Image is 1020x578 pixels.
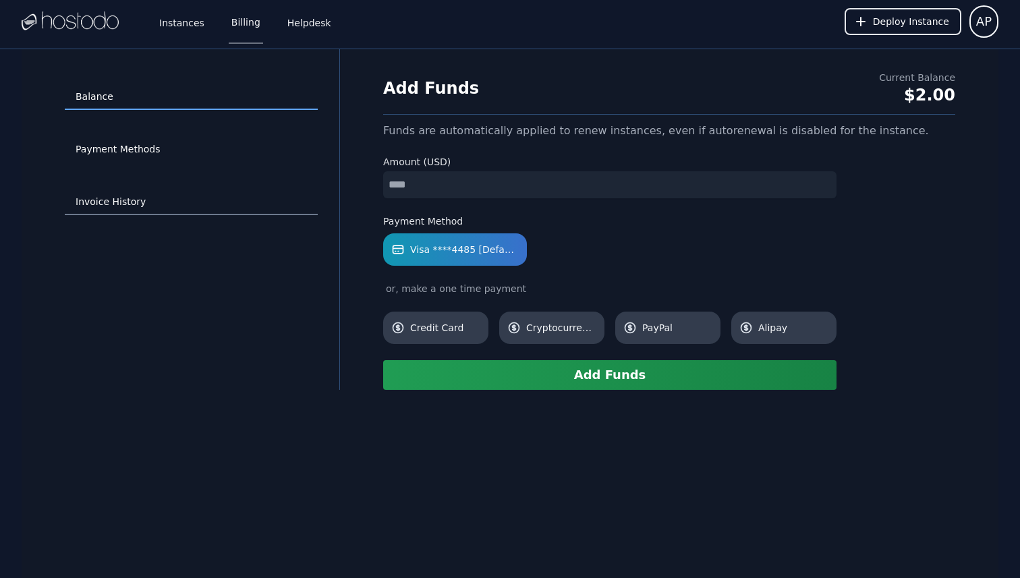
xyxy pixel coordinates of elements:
[526,321,596,335] span: Cryptocurrency
[383,214,837,228] label: Payment Method
[758,321,828,335] span: Alipay
[976,12,992,31] span: AP
[383,282,837,295] div: or, make a one time payment
[969,5,998,38] button: User menu
[873,15,949,28] span: Deploy Instance
[65,190,318,215] a: Invoice History
[410,321,480,335] span: Credit Card
[383,360,837,390] button: Add Funds
[383,155,837,169] label: Amount (USD)
[845,8,961,35] button: Deploy Instance
[879,84,955,106] div: $2.00
[383,78,479,99] h1: Add Funds
[410,243,519,256] span: Visa ****4485 [Default]
[383,123,955,139] div: Funds are automatically applied to renew instances, even if autorenewal is disabled for the insta...
[65,84,318,110] a: Balance
[22,11,119,32] img: Logo
[642,321,712,335] span: PayPal
[879,71,955,84] div: Current Balance
[65,137,318,163] a: Payment Methods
